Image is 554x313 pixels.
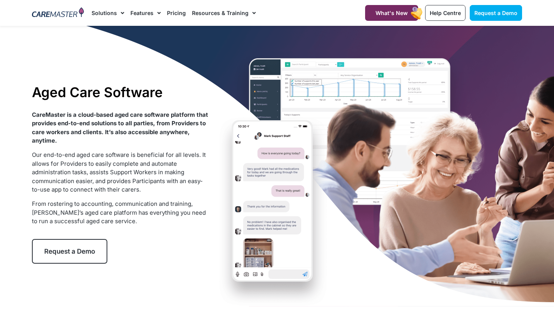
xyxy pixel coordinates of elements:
[32,111,208,145] strong: CareMaster is a cloud-based aged care software platform that provides end-to-end solutions to all...
[32,151,206,193] span: Our end-to-end aged care software is beneficial for all levels. It allows for Providers to easily...
[430,10,461,16] span: Help Centre
[470,5,522,21] a: Request a Demo
[32,84,209,100] h1: Aged Care Software
[365,5,418,21] a: What's New
[32,7,84,19] img: CareMaster Logo
[32,200,206,225] span: From rostering to accounting, communication and training, [PERSON_NAME]’s aged care platform has ...
[44,247,95,255] span: Request a Demo
[32,239,107,264] a: Request a Demo
[474,10,517,16] span: Request a Demo
[425,5,466,21] a: Help Centre
[375,10,408,16] span: What's New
